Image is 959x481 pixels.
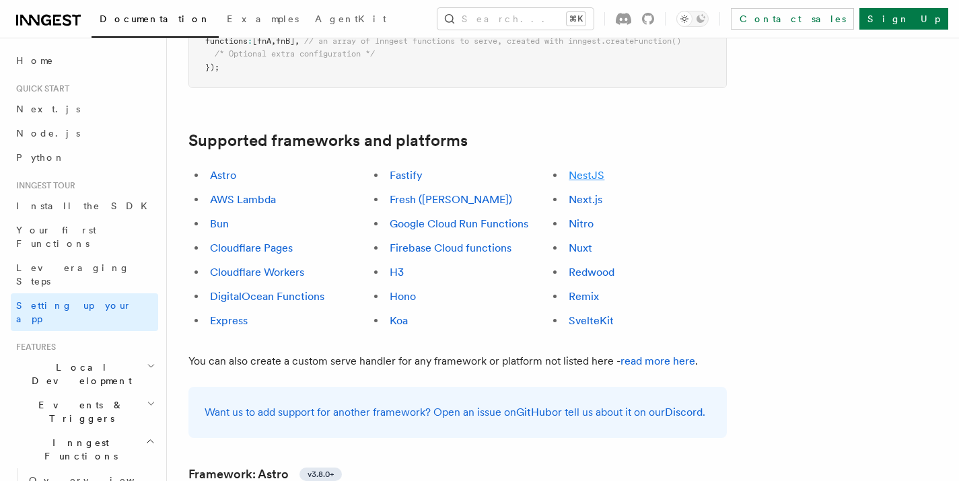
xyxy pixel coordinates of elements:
a: Python [11,145,158,170]
button: Toggle dark mode [676,11,709,27]
button: Local Development [11,355,158,393]
span: Install the SDK [16,200,155,211]
a: Examples [219,4,307,36]
a: Nitro [569,217,594,230]
a: AWS Lambda [210,193,276,206]
span: // an array of Inngest functions to serve, created with inngest.createFunction() [304,36,681,46]
a: Hono [390,290,416,303]
a: NestJS [569,169,604,182]
a: GitHub [516,406,552,418]
span: Documentation [100,13,211,24]
a: Home [11,48,158,73]
a: Redwood [569,266,614,279]
span: Features [11,342,56,353]
a: Supported frameworks and platforms [188,131,468,150]
span: , [295,36,299,46]
span: [fnA [252,36,271,46]
a: Fresh ([PERSON_NAME]) [390,193,512,206]
p: Want us to add support for another framework? Open an issue on or tell us about it on our . [205,403,711,422]
span: AgentKit [315,13,386,24]
span: Setting up your app [16,300,132,324]
a: Leveraging Steps [11,256,158,293]
a: Cloudflare Workers [210,266,304,279]
span: }); [205,63,219,72]
a: Your first Functions [11,218,158,256]
a: Google Cloud Run Functions [390,217,528,230]
a: read more here [620,355,695,367]
a: Contact sales [731,8,854,30]
span: Home [16,54,54,67]
span: Quick start [11,83,69,94]
a: Setting up your app [11,293,158,331]
a: Firebase Cloud functions [390,242,511,254]
a: Koa [390,314,408,327]
span: functions [205,36,248,46]
kbd: ⌘K [567,12,585,26]
span: Examples [227,13,299,24]
a: Install the SDK [11,194,158,218]
span: Inngest tour [11,180,75,191]
span: Node.js [16,128,80,139]
a: Next.js [11,97,158,121]
a: Remix [569,290,599,303]
button: Inngest Functions [11,431,158,468]
span: v3.8.0+ [308,469,334,480]
a: SvelteKit [569,314,614,327]
a: Bun [210,217,229,230]
button: Search...⌘K [437,8,594,30]
span: Next.js [16,104,80,114]
a: Cloudflare Pages [210,242,293,254]
span: : [248,36,252,46]
a: Next.js [569,193,602,206]
p: You can also create a custom serve handler for any framework or platform not listed here - . [188,352,727,371]
span: Python [16,152,65,163]
span: /* Optional extra configuration */ [215,49,375,59]
a: Node.js [11,121,158,145]
a: Documentation [92,4,219,38]
a: Astro [210,169,236,182]
a: Discord [665,406,703,418]
a: Express [210,314,248,327]
a: DigitalOcean Functions [210,290,324,303]
span: Leveraging Steps [16,262,130,287]
span: Inngest Functions [11,436,145,463]
span: , [271,36,276,46]
button: Events & Triggers [11,393,158,431]
a: Sign Up [859,8,948,30]
a: AgentKit [307,4,394,36]
a: Nuxt [569,242,592,254]
span: Your first Functions [16,225,96,249]
span: Local Development [11,361,147,387]
span: fnB] [276,36,295,46]
a: Fastify [390,169,423,182]
span: Events & Triggers [11,398,147,425]
a: H3 [390,266,404,279]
